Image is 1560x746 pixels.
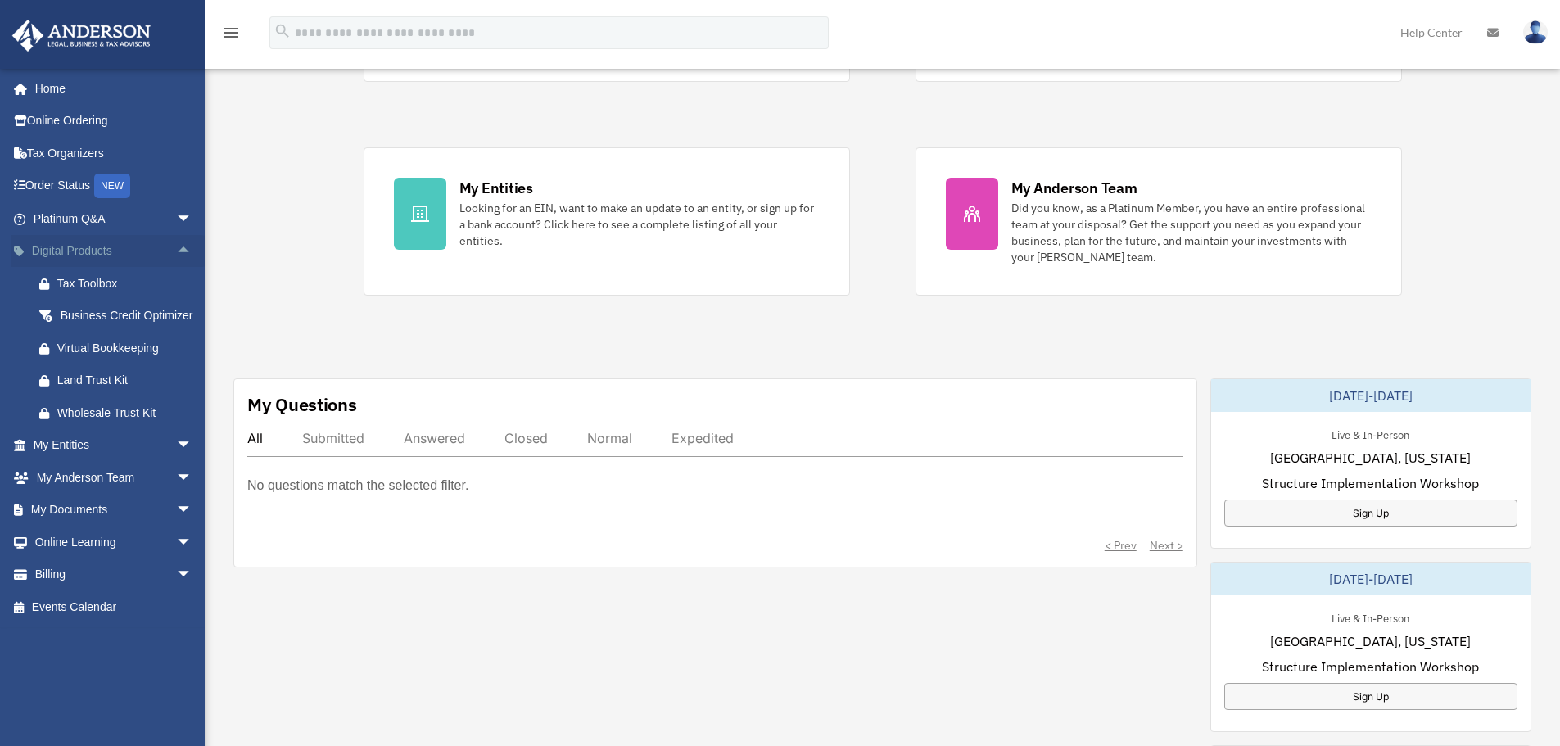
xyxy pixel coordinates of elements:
span: arrow_drop_down [176,558,209,592]
span: arrow_drop_down [176,429,209,463]
a: Business Credit Optimizer [23,300,217,332]
a: Home [11,72,209,105]
div: Business Credit Optimizer [57,305,197,326]
a: My Entities Looking for an EIN, want to make an update to an entity, or sign up for a bank accoun... [364,147,850,296]
span: Structure Implementation Workshop [1262,473,1479,493]
div: Land Trust Kit [57,370,197,391]
p: No questions match the selected filter. [247,474,468,497]
span: [GEOGRAPHIC_DATA], [US_STATE] [1270,631,1471,651]
a: Virtual Bookkeeping [23,332,217,364]
a: Billingarrow_drop_down [11,558,217,591]
a: Order StatusNEW [11,170,217,203]
div: [DATE]-[DATE] [1211,379,1531,412]
div: Virtual Bookkeeping [57,338,197,359]
div: My Questions [247,392,357,417]
a: My Documentsarrow_drop_down [11,494,217,527]
a: Digital Productsarrow_drop_up [11,235,217,268]
div: Expedited [671,430,734,446]
div: Normal [587,430,632,446]
div: My Anderson Team [1011,178,1137,198]
div: Looking for an EIN, want to make an update to an entity, or sign up for a bank account? Click her... [459,200,820,249]
div: Tax Toolbox [57,274,197,294]
a: Tax Organizers [11,137,217,170]
span: arrow_drop_down [176,526,209,559]
div: [DATE]-[DATE] [1211,563,1531,595]
img: User Pic [1523,20,1548,44]
a: My Entitiesarrow_drop_down [11,429,217,462]
div: Did you know, as a Platinum Member, you have an entire professional team at your disposal? Get th... [1011,200,1372,265]
span: [GEOGRAPHIC_DATA], [US_STATE] [1270,448,1471,468]
div: Submitted [302,430,364,446]
a: menu [221,29,241,43]
span: Structure Implementation Workshop [1262,657,1479,676]
i: search [274,22,292,40]
div: Closed [504,430,548,446]
a: Platinum Q&Aarrow_drop_down [11,202,217,235]
a: My Anderson Teamarrow_drop_down [11,461,217,494]
span: arrow_drop_down [176,494,209,527]
img: Anderson Advisors Platinum Portal [7,20,156,52]
span: arrow_drop_down [176,202,209,236]
div: Live & In-Person [1318,608,1422,626]
a: Land Trust Kit [23,364,217,397]
a: Online Learningarrow_drop_down [11,526,217,558]
span: arrow_drop_down [176,461,209,495]
a: Events Calendar [11,590,217,623]
a: Sign Up [1224,683,1517,710]
span: arrow_drop_up [176,235,209,269]
div: All [247,430,263,446]
a: Online Ordering [11,105,217,138]
div: My Entities [459,178,533,198]
div: NEW [94,174,130,198]
i: menu [221,23,241,43]
a: Tax Toolbox [23,267,217,300]
div: Answered [404,430,465,446]
div: Live & In-Person [1318,425,1422,442]
a: Sign Up [1224,500,1517,527]
a: My Anderson Team Did you know, as a Platinum Member, you have an entire professional team at your... [916,147,1402,296]
div: Wholesale Trust Kit [57,403,197,423]
a: Wholesale Trust Kit [23,396,217,429]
